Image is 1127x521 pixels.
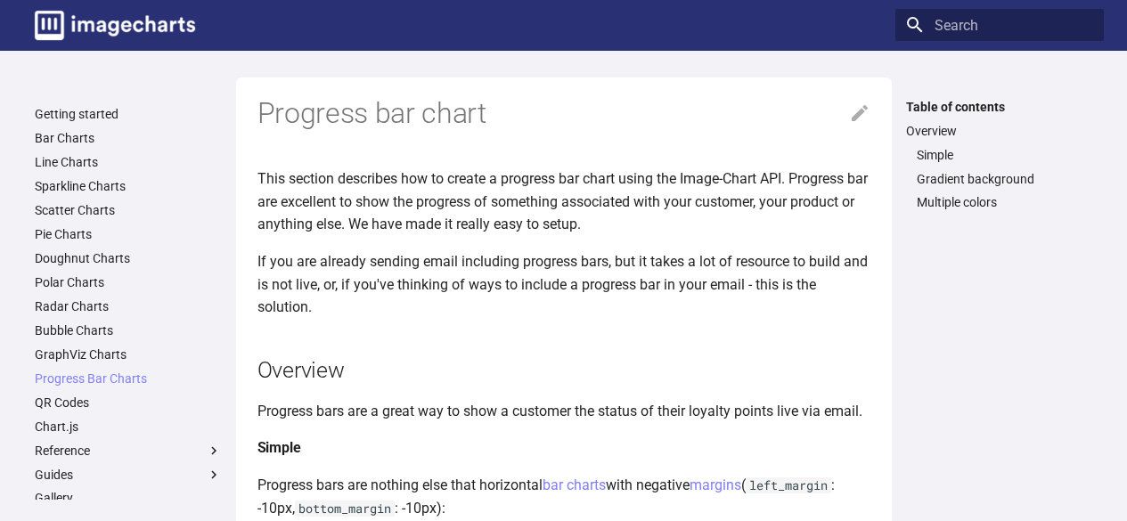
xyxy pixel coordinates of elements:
[257,167,870,236] p: This section describes how to create a progress bar chart using the Image-Chart API. Progress bar...
[917,147,1093,163] a: Simple
[35,443,222,459] label: Reference
[295,501,395,517] code: bottom_margin
[895,99,1104,115] label: Table of contents
[257,474,870,519] p: Progress bars are nothing else that horizontal with negative ( : -10px, : -10px):
[895,99,1104,211] nav: Table of contents
[35,298,222,314] a: Radar Charts
[543,476,606,493] a: bar charts
[35,322,222,338] a: Bubble Charts
[257,250,870,319] p: If you are already sending email including progress bars, but it takes a lot of resource to build...
[35,130,222,146] a: Bar Charts
[906,147,1093,211] nav: Overview
[35,11,195,40] img: logo
[35,274,222,290] a: Polar Charts
[35,226,222,242] a: Pie Charts
[895,9,1104,41] input: Search
[257,354,870,386] h2: Overview
[35,202,222,218] a: Scatter Charts
[746,477,831,493] code: left_margin
[35,346,222,362] a: GraphViz Charts
[35,250,222,266] a: Doughnut Charts
[257,400,870,423] p: Progress bars are a great way to show a customer the status of their loyalty points live via email.
[257,95,870,133] h1: Progress bar chart
[917,194,1093,210] a: Multiple colors
[917,171,1093,187] a: Gradient background
[906,123,1093,139] a: Overview
[35,490,222,506] a: Gallery
[257,436,870,460] h4: Simple
[35,370,222,387] a: Progress Bar Charts
[690,476,741,493] a: margins
[35,154,222,170] a: Line Charts
[35,467,222,483] label: Guides
[35,178,222,194] a: Sparkline Charts
[35,395,222,411] a: QR Codes
[35,106,222,122] a: Getting started
[28,4,202,47] a: Image-Charts documentation
[35,419,222,435] a: Chart.js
